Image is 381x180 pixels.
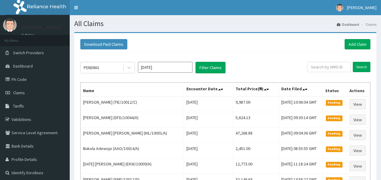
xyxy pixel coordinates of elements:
[233,96,279,112] td: 9,987.00
[279,158,323,174] td: [DATE] 11:18:24 GMT
[326,162,343,167] span: Pending
[349,161,366,171] a: View
[345,39,370,49] a: Add Claim
[323,83,347,97] th: Status
[307,62,351,72] input: Search by HMO ID
[326,131,343,136] span: Pending
[81,96,184,112] td: [PERSON_NAME] (TIE/10012/C)
[21,33,36,37] a: Online
[3,18,17,32] img: User Image
[233,158,279,174] td: 12,773.00
[81,83,184,97] th: Name
[81,128,184,143] td: [PERSON_NAME] [PERSON_NAME] (IHL/10001/A)
[13,103,24,109] span: Tariffs
[233,112,279,128] td: 5,624.13
[347,83,370,97] th: Actions
[347,5,376,10] span: [PERSON_NAME]
[184,96,233,112] td: [DATE]
[279,83,323,97] th: Date Filed
[349,99,366,109] a: View
[326,115,343,121] span: Pending
[21,25,61,30] p: [PERSON_NAME]
[80,39,127,49] button: Download Paid Claims
[279,96,323,112] td: [DATE] 10:06:04 GMT
[279,143,323,158] td: [DATE] 08:55:55 GMT
[233,83,279,97] th: Total Price(₦)
[81,112,184,128] td: [PERSON_NAME] (DFD/10044/A)
[138,62,192,73] input: Select Month and Year
[353,62,370,72] input: Search
[233,128,279,143] td: 47,268.88
[184,128,233,143] td: [DATE]
[326,146,343,152] span: Pending
[349,130,366,140] a: View
[196,62,226,73] button: Filter Claims
[74,20,376,28] h1: All Claims
[13,63,33,69] span: Dashboard
[184,112,233,128] td: [DATE]
[81,143,184,158] td: Bukola Adewojo (AAO/10014/A)
[279,112,323,128] td: [DATE] 09:30:14 GMT
[360,22,376,27] li: Claims
[233,143,279,158] td: 2,451.00
[337,22,359,27] a: Dashboard
[279,128,323,143] td: [DATE] 09:04:36 GMT
[13,50,44,55] span: Switch Providers
[81,158,184,174] td: [DATE] [PERSON_NAME] (EKW/10009/A)
[13,90,25,95] span: Claims
[336,4,343,12] img: User Image
[184,158,233,174] td: [DATE]
[326,100,343,105] span: Pending
[349,145,366,156] a: View
[84,65,99,71] div: PENDING
[349,115,366,125] a: View
[184,83,233,97] th: Encounter Date
[184,143,233,158] td: [DATE]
